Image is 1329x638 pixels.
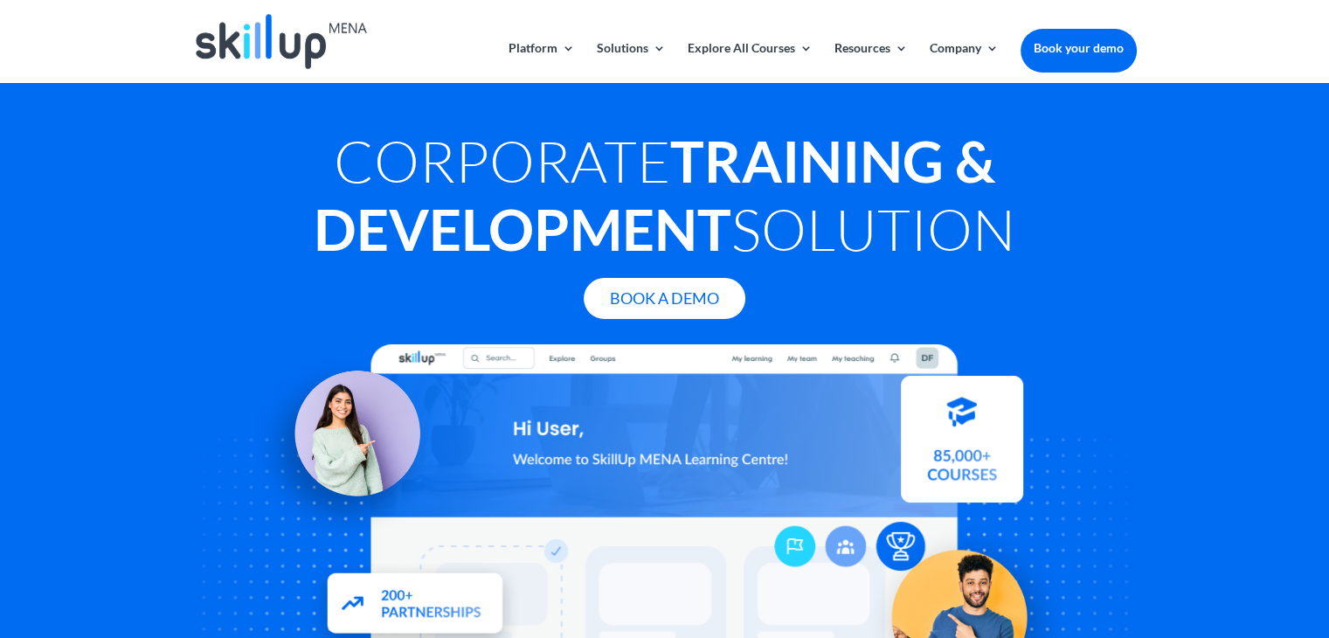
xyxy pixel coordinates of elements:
a: Company [930,42,999,83]
img: Skillup Mena [196,14,367,69]
img: Courses library - SkillUp MENA [901,384,1023,510]
h1: Corporate Solution [193,127,1137,272]
img: Learning Management Solution - SkillUp [249,350,438,538]
a: Resources [834,42,908,83]
a: Solutions [597,42,666,83]
iframe: Chat Widget [1242,554,1329,638]
a: Platform [509,42,575,83]
strong: Training & Development [314,127,995,263]
a: Book your demo [1021,29,1137,67]
a: Explore All Courses [688,42,813,83]
a: Book A Demo [584,278,745,319]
